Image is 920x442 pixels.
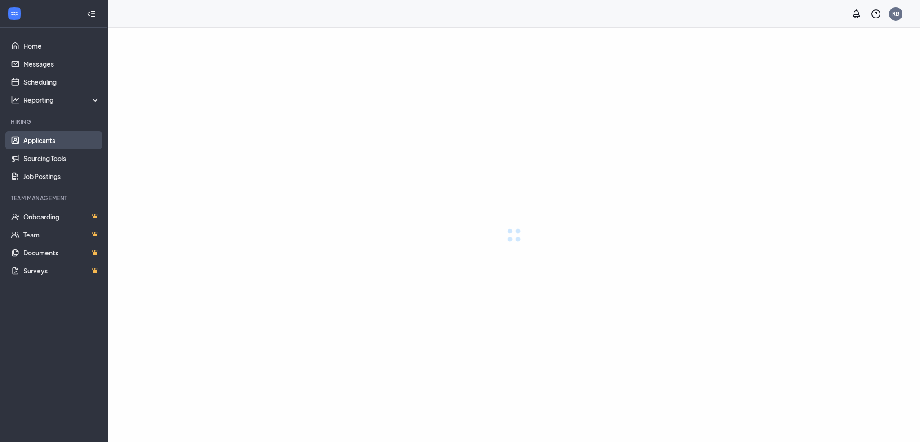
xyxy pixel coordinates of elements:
a: SurveysCrown [23,262,100,280]
a: Sourcing Tools [23,149,100,167]
a: Home [23,37,100,55]
a: TeamCrown [23,226,100,244]
a: Applicants [23,131,100,149]
svg: Analysis [11,95,20,104]
a: DocumentsCrown [23,244,100,262]
div: Team Management [11,194,98,202]
svg: Notifications [851,9,862,19]
a: Scheduling [23,73,100,91]
a: Messages [23,55,100,73]
svg: Collapse [87,9,96,18]
div: Reporting [23,95,101,104]
div: Hiring [11,118,98,125]
div: RB [892,10,899,18]
a: OnboardingCrown [23,208,100,226]
a: Job Postings [23,167,100,185]
svg: QuestionInfo [871,9,881,19]
svg: WorkstreamLogo [10,9,19,18]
